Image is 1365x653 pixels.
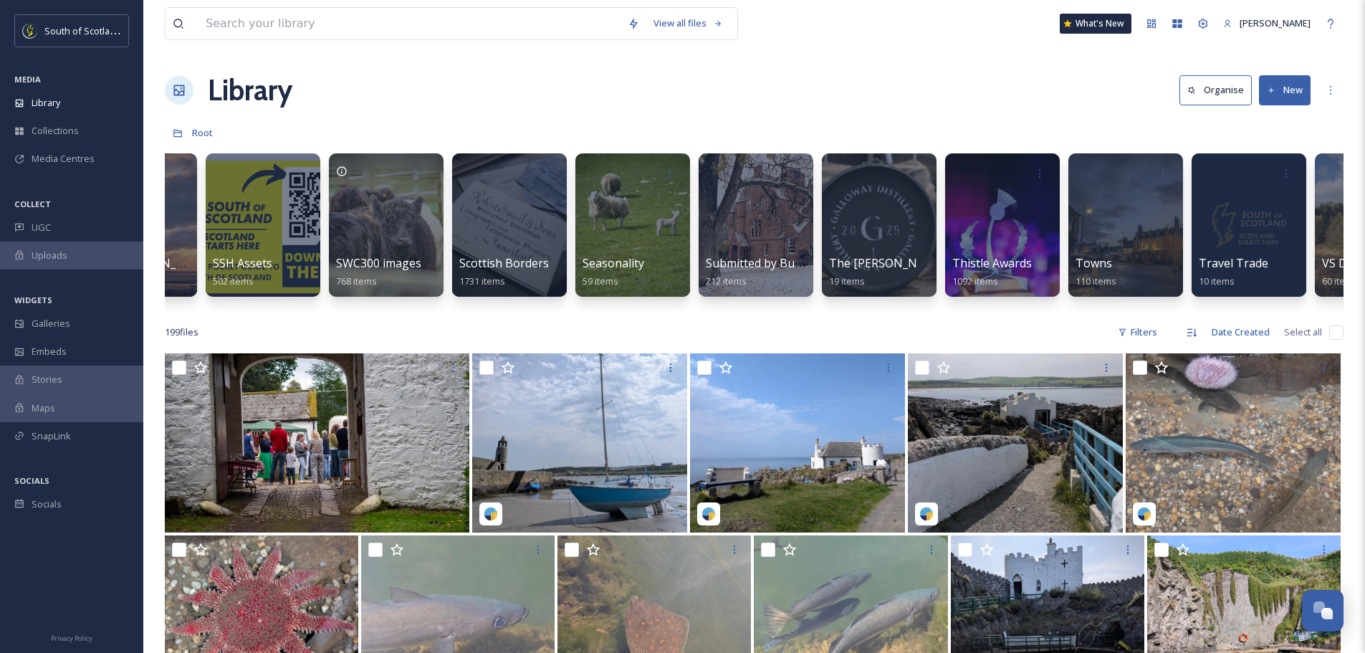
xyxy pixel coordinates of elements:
span: 1731 items [459,275,505,287]
span: Stories [32,373,62,386]
a: Library [208,69,292,112]
span: 110 items [1076,275,1116,287]
span: 768 items [336,275,377,287]
img: 240817-Glenlair-Feastival-2024-6-Demijohn.jpg [165,353,469,533]
span: Select all [1284,325,1322,339]
span: SSH Assets [213,255,272,271]
span: Towns [1076,255,1112,271]
span: WIDGETS [14,295,52,305]
span: Collections [32,124,79,138]
a: Scottish Borders1731 items [459,257,549,287]
span: Galleries [32,317,70,330]
span: Root [192,126,213,139]
img: snapsea-logo.png [1137,507,1151,521]
span: Scottish Borders [459,255,549,271]
div: Date Created [1204,318,1277,346]
span: Maps [32,401,55,415]
img: the_ratchers-17975837108889995.jpeg [1126,353,1341,533]
span: MEDIA [14,74,41,85]
span: Thistle Awards [952,255,1032,271]
a: The [PERSON_NAME] Distillery19 items [829,257,995,287]
img: the_ratchers-18071177596821500.jpeg [472,353,687,533]
a: Root [192,124,213,141]
a: Travel Trade10 items [1199,257,1268,287]
img: the_ratchers-18072897559782196.jpeg [908,353,1123,533]
span: Library [32,96,60,110]
span: 502 items [213,275,254,287]
a: Seasonality59 items [583,257,644,287]
span: South of Scotland Destination Alliance [44,24,208,37]
a: Thistle Awards1092 items [952,257,1032,287]
a: Privacy Policy [51,629,92,646]
span: 59 items [583,275,618,287]
span: The [PERSON_NAME] Distillery [829,255,995,271]
span: Seasonality [583,255,644,271]
span: 10 items [1199,275,1235,287]
img: snapsea-logo.png [484,507,498,521]
input: Search your library [198,8,621,39]
button: Organise [1179,75,1252,105]
span: [PERSON_NAME] [1240,16,1311,29]
a: SWC300 images768 items [336,257,421,287]
button: New [1259,75,1311,105]
span: COLLECT [14,199,51,209]
a: [PERSON_NAME] [1216,9,1318,37]
span: Privacy Policy [51,634,92,643]
span: SOCIALS [14,475,49,486]
a: What's New [1060,14,1131,34]
a: Towns110 items [1076,257,1116,287]
span: Travel Trade [1199,255,1268,271]
span: 199 file s [165,325,198,339]
button: Open Chat [1302,590,1344,631]
span: 212 items [706,275,747,287]
img: the_ratchers-17979406028714415.jpeg [690,353,905,533]
span: Socials [32,497,62,511]
span: Submitted by Businesses [706,255,840,271]
span: Media Centres [32,152,95,166]
span: SWC300 images [336,255,421,271]
a: View all files [646,9,730,37]
div: Filters [1111,318,1164,346]
span: 60 items [1322,275,1358,287]
a: Submitted by Businesses212 items [706,257,840,287]
span: UGC [32,221,51,234]
span: 19 items [829,275,865,287]
img: snapsea-logo.png [701,507,716,521]
span: SnapLink [32,429,71,443]
span: Uploads [32,249,67,262]
img: images.jpeg [23,24,37,38]
img: snapsea-logo.png [919,507,934,521]
span: 1092 items [952,275,998,287]
span: Embeds [32,345,67,358]
a: SSH Assets502 items [213,257,272,287]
